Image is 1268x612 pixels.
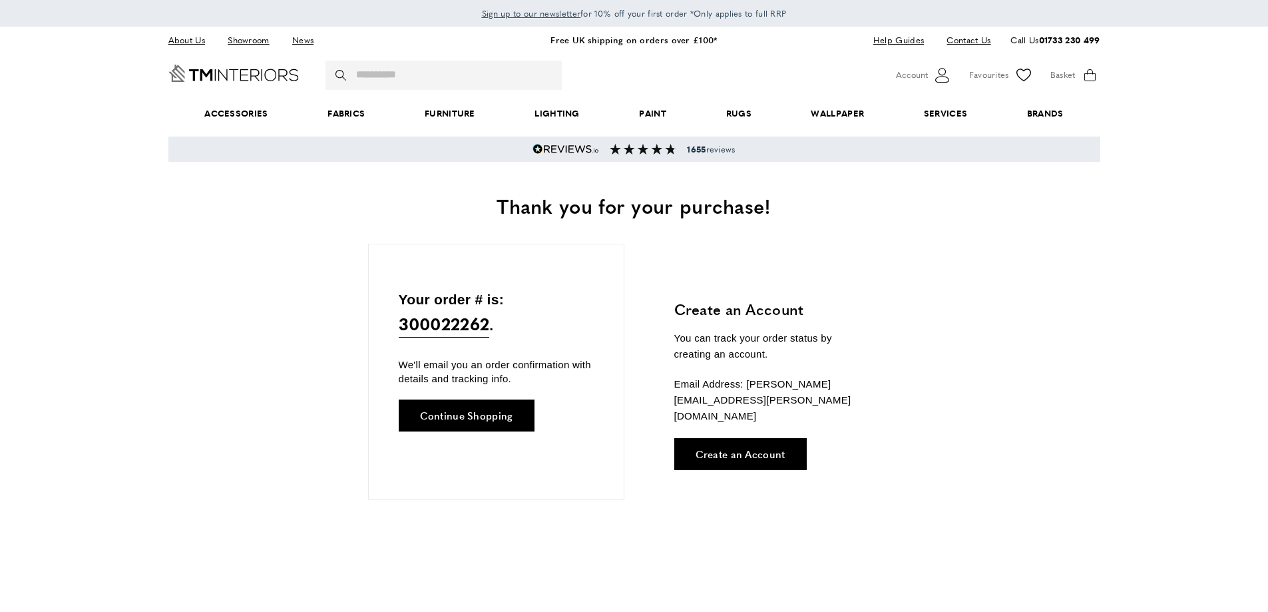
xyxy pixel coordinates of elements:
[399,400,534,432] a: Continue Shopping
[674,438,807,470] a: Create an Account
[937,31,990,49] a: Contact Us
[1010,33,1100,47] p: Call Us
[969,65,1034,85] a: Favourites
[399,358,594,386] p: We'll email you an order confirmation with details and tracking info.
[420,410,513,420] span: Continue Shopping
[610,93,696,134] a: Paint
[482,7,581,19] span: Sign up to our newsletter
[687,143,706,155] strong: 1655
[674,330,871,362] p: You can track your order status by creating an account.
[687,144,735,154] span: reviews
[399,288,594,338] p: Your order # is: .
[674,376,871,424] p: Email Address: [PERSON_NAME][EMAIL_ADDRESS][PERSON_NAME][DOMAIN_NAME]
[896,68,928,82] span: Account
[896,65,952,85] button: Customer Account
[610,144,676,154] img: Reviews section
[532,144,599,154] img: Reviews.io 5 stars
[298,93,395,134] a: Fabrics
[335,61,349,90] button: Search
[997,93,1093,134] a: Brands
[1039,33,1100,46] a: 01733 230 499
[395,93,505,134] a: Furniture
[168,31,215,49] a: About Us
[218,31,279,49] a: Showroom
[696,93,781,134] a: Rugs
[497,191,771,220] span: Thank you for your purchase!
[674,299,871,320] h3: Create an Account
[282,31,323,49] a: News
[863,31,934,49] a: Help Guides
[399,310,490,338] span: 300022262
[550,33,717,46] a: Free UK shipping on orders over £100*
[894,93,997,134] a: Services
[174,93,298,134] span: Accessories
[482,7,787,19] span: for 10% off your first order *Only applies to full RRP
[482,7,581,20] a: Sign up to our newsletter
[969,68,1009,82] span: Favourites
[696,449,785,459] span: Create an Account
[168,65,299,82] a: Go to Home page
[505,93,610,134] a: Lighting
[781,93,894,134] a: Wallpaper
